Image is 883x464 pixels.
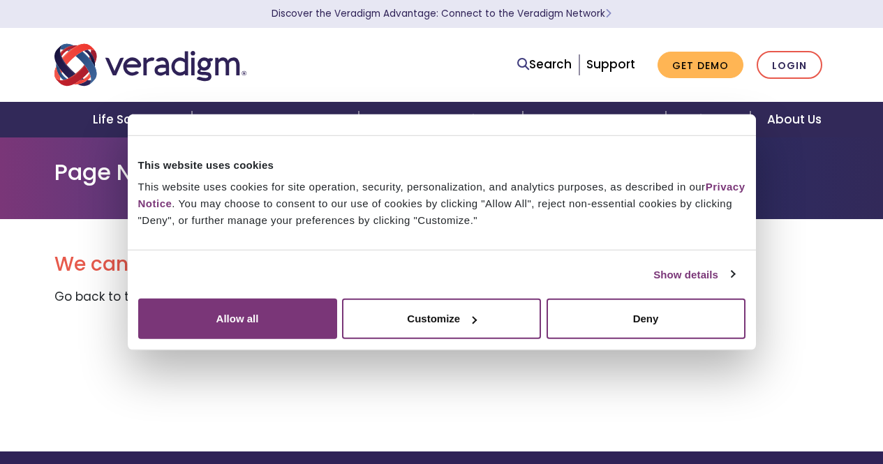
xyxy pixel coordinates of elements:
a: Health IT Vendors [523,102,666,137]
a: Login [757,51,822,80]
a: Get Demo [658,52,743,79]
button: Allow all [138,299,337,339]
a: Search [517,55,572,74]
a: Show details [653,266,734,283]
button: Deny [547,299,745,339]
p: Go back to the home page or navigate from the menu. [54,287,829,306]
span: Learn More [605,7,611,20]
div: This website uses cookies for site operation, security, personalization, and analytics purposes, ... [138,179,745,229]
a: Support [586,56,635,73]
h2: We can’t seem to find the page you’re looking for. [54,253,829,276]
button: Customize [342,299,541,339]
h1: Page Not Found [54,159,829,186]
a: Life Sciences [76,102,192,137]
a: Insights [666,102,750,137]
a: Discover the Veradigm Advantage: Connect to the Veradigm NetworkLearn More [272,7,611,20]
a: Privacy Notice [138,181,745,209]
img: Veradigm logo [54,42,246,88]
a: Healthcare Providers [359,102,522,137]
a: About Us [750,102,838,137]
div: This website uses cookies [138,156,745,173]
a: Health Plans + Payers [192,102,359,137]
